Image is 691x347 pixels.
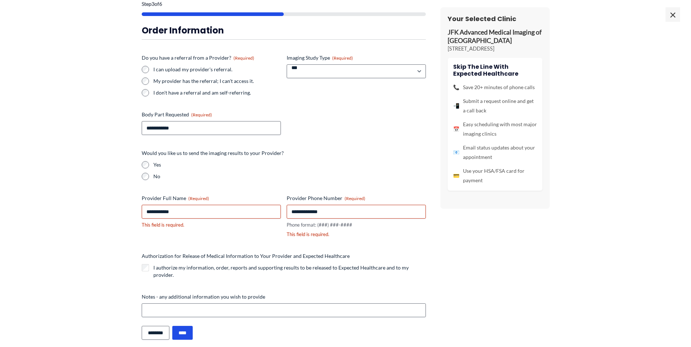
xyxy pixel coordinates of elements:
label: No [153,173,426,180]
span: 📞 [453,83,459,92]
h4: Skip the line with Expected Healthcare [453,63,537,77]
label: I authorize my information, order, reports and supporting results to be released to Expected Heal... [153,264,426,279]
p: [STREET_ADDRESS] [448,45,542,52]
span: 📅 [453,124,459,134]
span: (Required) [191,112,212,117]
li: Submit a request online and get a call back [453,96,537,115]
span: × [666,7,680,22]
div: This field is required. [142,222,281,228]
label: My provider has the referral; I can't access it. [153,77,281,85]
span: (Required) [233,55,254,61]
label: I don't have a referral and am self-referring. [153,89,281,96]
legend: Authorization for Release of Medical Information to Your Provider and Expected Healthcare [142,252,350,260]
span: (Required) [188,196,209,201]
h3: Your Selected Clinic [448,15,542,23]
label: Imaging Study Type [287,54,426,61]
p: Step of [142,1,426,7]
span: 6 [159,1,162,7]
label: Provider Full Name [142,195,281,202]
span: 3 [152,1,154,7]
h3: Order Information [142,25,426,36]
legend: Do you have a referral from a Provider? [142,54,254,61]
legend: Would you like us to send the imaging results to your Provider? [142,149,284,157]
li: Easy scheduling with most major imaging clinics [453,120,537,139]
li: Email status updates about your appointment [453,143,537,162]
span: (Required) [345,196,365,201]
div: This field is required. [287,231,426,238]
span: 💳 [453,171,459,180]
span: 📲 [453,101,459,111]
label: I can upload my provider's referral. [153,66,281,73]
label: Provider Phone Number [287,195,426,202]
li: Use your HSA/FSA card for payment [453,166,537,185]
div: Phone format: (###) ###-#### [287,222,426,228]
span: 📧 [453,148,459,157]
span: (Required) [332,55,353,61]
label: Body Part Requested [142,111,281,118]
label: Yes [153,161,426,168]
label: Notes - any additional information you wish to provide [142,293,426,300]
li: Save 20+ minutes of phone calls [453,83,537,92]
p: JFK Advanced Medical Imaging of [GEOGRAPHIC_DATA] [448,28,542,45]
